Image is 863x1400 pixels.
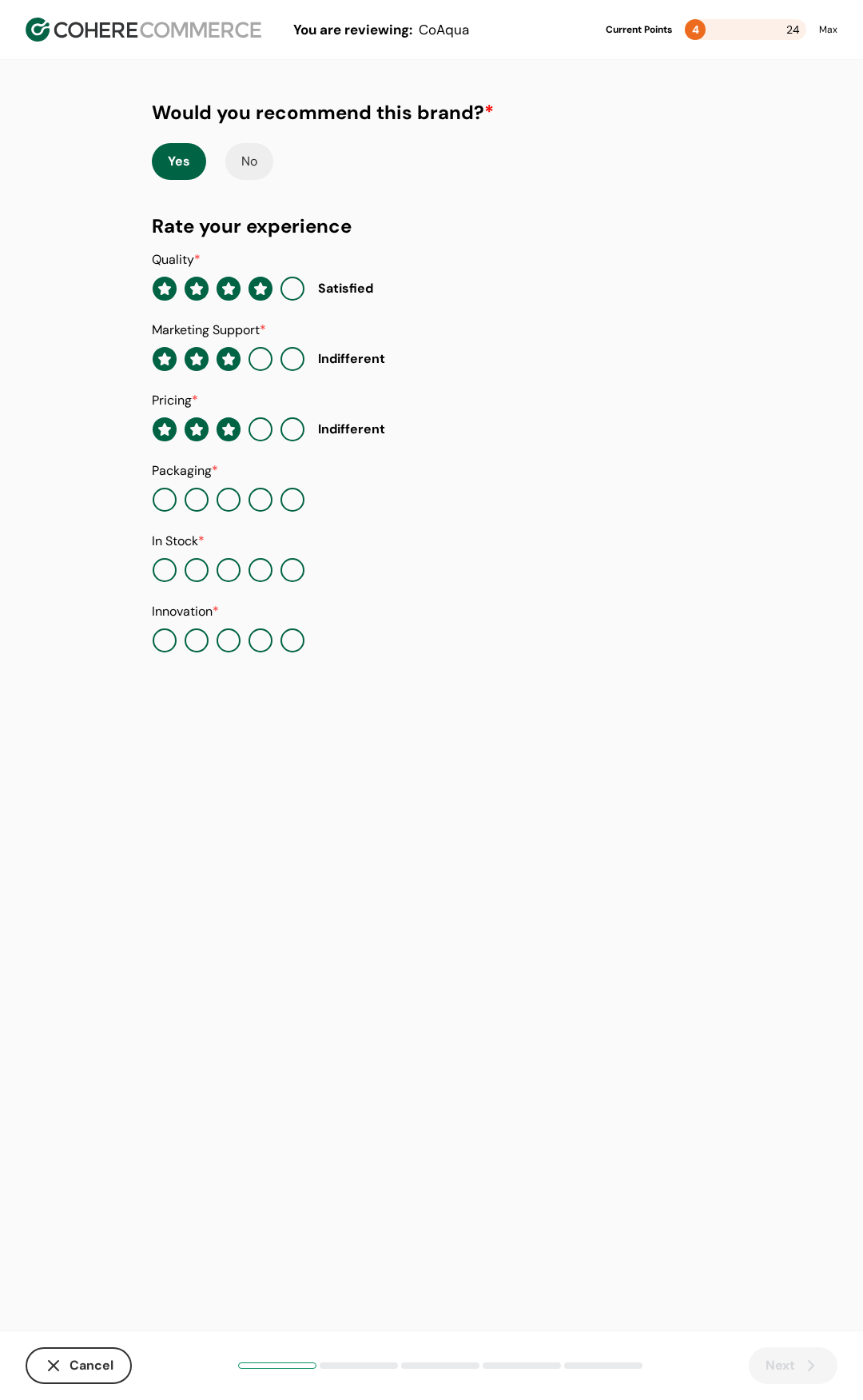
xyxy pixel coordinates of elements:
[152,603,219,620] label: Innovation
[318,279,373,298] div: Satisfied
[152,532,205,549] label: In Stock
[606,22,672,37] div: Current Points
[152,251,201,268] label: Quality
[152,321,266,338] label: Marketing Support
[225,143,273,180] button: No
[152,143,206,180] button: Yes
[152,392,198,409] label: Pricing
[152,98,494,127] div: Would you recommend this brand?
[318,420,385,439] div: Indifferent
[692,22,699,37] span: 4
[419,21,469,38] span: CoAqua
[819,22,837,37] div: Max
[152,462,218,479] label: Packaging
[152,212,711,241] div: Rate your experience
[749,1347,837,1384] button: Next
[293,21,412,38] span: You are reviewing:
[318,349,385,369] div: Indifferent
[26,18,261,42] img: Cohere Logo
[26,1347,132,1384] button: Cancel
[786,19,800,40] span: 24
